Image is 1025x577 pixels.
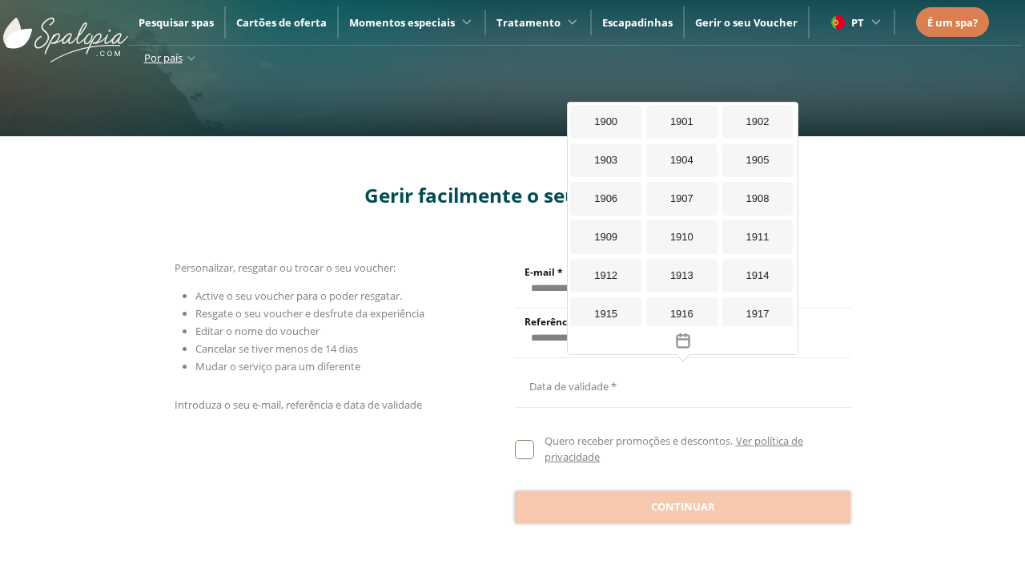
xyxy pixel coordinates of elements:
button: Toggle overlay [568,326,798,354]
div: 1917 [722,297,794,331]
div: 1908 [722,182,794,216]
span: Personalizar, resgatar ou trocar o seu voucher: [175,260,396,275]
a: Escapadinhas [602,15,673,30]
a: Cartões de oferta [236,15,327,30]
div: 1915 [570,297,641,331]
div: 1914 [722,259,794,293]
div: 1911 [722,220,794,254]
div: 1909 [570,220,641,254]
div: 1905 [722,143,794,177]
div: 1910 [646,220,717,254]
span: Introduza o seu e-mail, referência e data de validade [175,397,422,412]
div: 1913 [646,259,717,293]
span: Active o seu voucher para o poder resgatar. [195,288,402,303]
a: Gerir o seu Voucher [695,15,798,30]
span: Gerir facilmente o seu voucher [364,182,661,208]
span: É um spa? [927,15,978,30]
img: ImgLogoSpalopia.BvClDcEz.svg [3,2,128,63]
div: 1906 [570,182,641,216]
a: É um spa? [927,14,978,31]
div: 1907 [646,182,717,216]
div: 1912 [570,259,641,293]
span: Mudar o serviço para um diferente [195,359,360,373]
span: Resgate o seu voucher e desfrute da experiência [195,306,424,321]
span: Editar o nome do voucher [195,324,320,338]
button: Continuar [515,491,850,523]
a: Ver política de privacidade [545,434,802,464]
div: 1900 [570,105,641,139]
span: Quero receber promoções e descontos. [545,434,733,448]
span: Cancelar se tiver menos de 14 dias [195,341,358,356]
div: 1902 [722,105,794,139]
div: 1901 [646,105,717,139]
div: 1903 [570,143,641,177]
div: 1904 [646,143,717,177]
span: Continuar [651,499,715,515]
a: Pesquisar spas [139,15,214,30]
span: Por país [144,50,183,65]
div: 1916 [646,297,717,331]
